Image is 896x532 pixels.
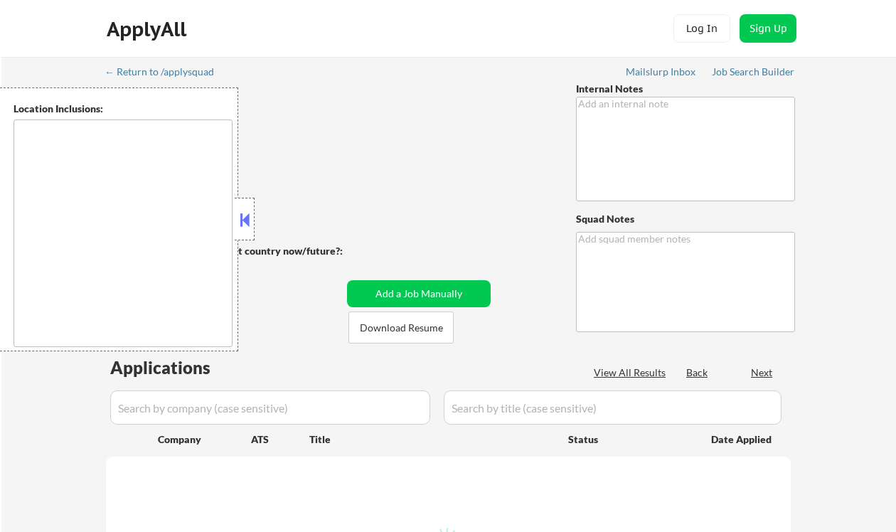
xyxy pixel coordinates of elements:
div: Internal Notes [576,82,795,96]
input: Search by title (case sensitive) [444,390,782,425]
div: Back [686,366,709,380]
div: Status [568,426,690,452]
div: Next [751,366,774,380]
div: Squad Notes [576,212,795,226]
div: Mailslurp Inbox [626,67,697,77]
button: Sign Up [740,14,796,43]
div: View All Results [594,366,670,380]
div: Company [158,432,251,447]
div: Date Applied [711,432,774,447]
div: ATS [251,432,309,447]
button: Download Resume [348,312,454,344]
button: Log In [673,14,730,43]
a: ← Return to /applysquad [105,66,228,80]
div: Title [309,432,555,447]
div: ApplyAll [107,17,191,41]
div: Job Search Builder [712,67,795,77]
button: Add a Job Manually [347,280,491,307]
input: Search by company (case sensitive) [110,390,430,425]
div: Applications [110,359,251,376]
div: Location Inclusions: [14,102,233,116]
div: ← Return to /applysquad [105,67,228,77]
